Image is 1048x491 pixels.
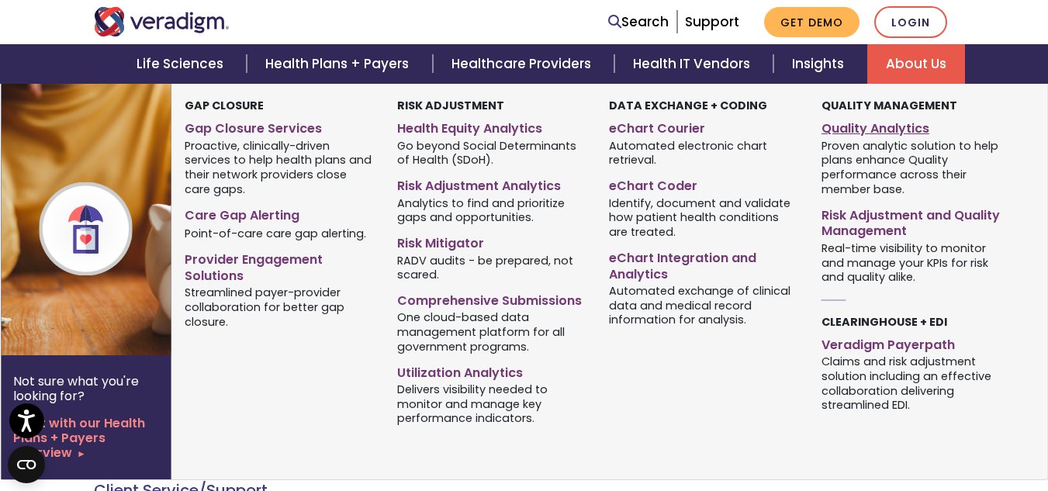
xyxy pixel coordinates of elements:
span: RADV audits - be prepared, not scared. [397,252,586,282]
span: Proactive, clinically-driven services to help health plans and their network providers close care... [185,137,373,196]
a: Start with our Health Plans + Payers overview [13,416,159,461]
p: Not sure what you're looking for? [13,374,159,403]
a: Utilization Analytics [397,359,586,382]
strong: Risk Adjustment [397,98,504,113]
a: Provider Engagement Solutions [185,246,373,285]
img: Veradigm logo [94,7,230,36]
a: Login [874,6,947,38]
span: Proven analytic solution to help plans enhance Quality performance across their member base. [821,137,1010,196]
a: Care Gap Alerting [185,202,373,224]
a: eChart Integration and Analytics [609,244,797,283]
a: Health IT Vendors [614,44,773,84]
a: Get Demo [764,7,859,37]
a: Quality Analytics [821,115,1010,137]
span: Delivers visibility needed to monitor and manage key performance indicators. [397,381,586,426]
span: Streamlined payer-provider collaboration for better gap closure. [185,285,373,330]
a: Risk Adjustment and Quality Management [821,202,1010,240]
strong: Quality Management [821,98,957,113]
a: Life Sciences [118,44,247,84]
a: Health Equity Analytics [397,115,586,137]
a: About Us [867,44,965,84]
img: Health Plan Payers [1,84,251,355]
a: eChart Courier [609,115,797,137]
a: Healthcare Providers [433,44,614,84]
strong: Data Exchange + Coding [609,98,767,113]
strong: Gap Closure [185,98,264,113]
a: Support [685,12,739,31]
a: Risk Adjustment Analytics [397,172,586,195]
a: Gap Closure Services [185,115,373,137]
button: Open CMP widget [8,446,45,483]
span: One cloud-based data management platform for all government programs. [397,309,586,354]
a: Insights [773,44,867,84]
a: Health Plans + Payers [247,44,432,84]
a: eChart Coder [609,172,797,195]
span: Claims and risk adjustment solution including an effective collaboration delivering streamlined EDI. [821,354,1010,413]
span: Point-of-care care gap alerting. [185,226,366,241]
a: Search [608,12,669,33]
a: Comprehensive Submissions [397,287,586,309]
span: Identify, document and validate how patient health conditions are treated. [609,195,797,240]
span: Analytics to find and prioritize gaps and opportunities. [397,195,586,225]
a: Risk Mitigator [397,230,586,252]
strong: Clearinghouse + EDI [821,314,947,330]
a: Veradigm Payerpath [821,331,1010,354]
span: Automated exchange of clinical data and medical record information for analysis. [609,282,797,327]
span: Real-time visibility to monitor and manage your KPIs for risk and quality alike. [821,240,1010,285]
span: Automated electronic chart retrieval. [609,137,797,168]
span: Go beyond Social Determinants of Health (SDoH). [397,137,586,168]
